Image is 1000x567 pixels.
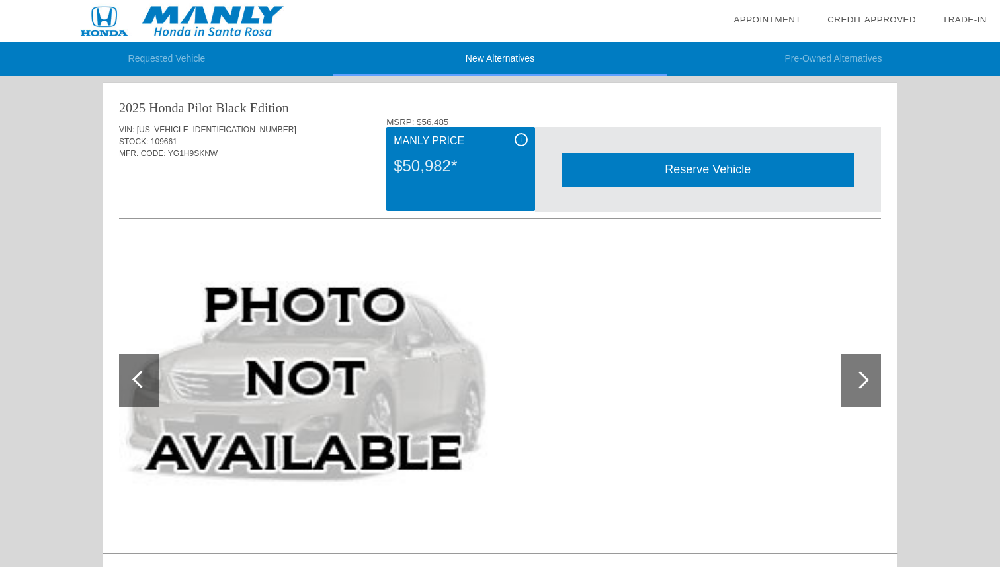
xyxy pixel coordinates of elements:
[394,149,527,183] div: $50,982*
[515,133,528,146] div: i
[733,15,801,24] a: Appointment
[119,137,148,146] span: STOCK:
[119,240,494,521] img: image.aspx
[386,117,881,127] div: MSRP: $56,485
[667,42,1000,76] li: Pre-Owned Alternatives
[168,149,218,158] span: YG1H9SKNW
[216,99,289,117] div: Black Edition
[119,125,134,134] span: VIN:
[119,149,166,158] span: MFR. CODE:
[562,153,854,186] div: Reserve Vehicle
[827,15,916,24] a: Credit Approved
[119,179,881,200] div: Quoted on [DATE] 3:47:46 PM
[942,15,987,24] a: Trade-In
[151,137,177,146] span: 109661
[137,125,296,134] span: [US_VEHICLE_IDENTIFICATION_NUMBER]
[333,42,667,76] li: New Alternatives
[394,133,527,149] div: Manly Price
[119,99,212,117] div: 2025 Honda Pilot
